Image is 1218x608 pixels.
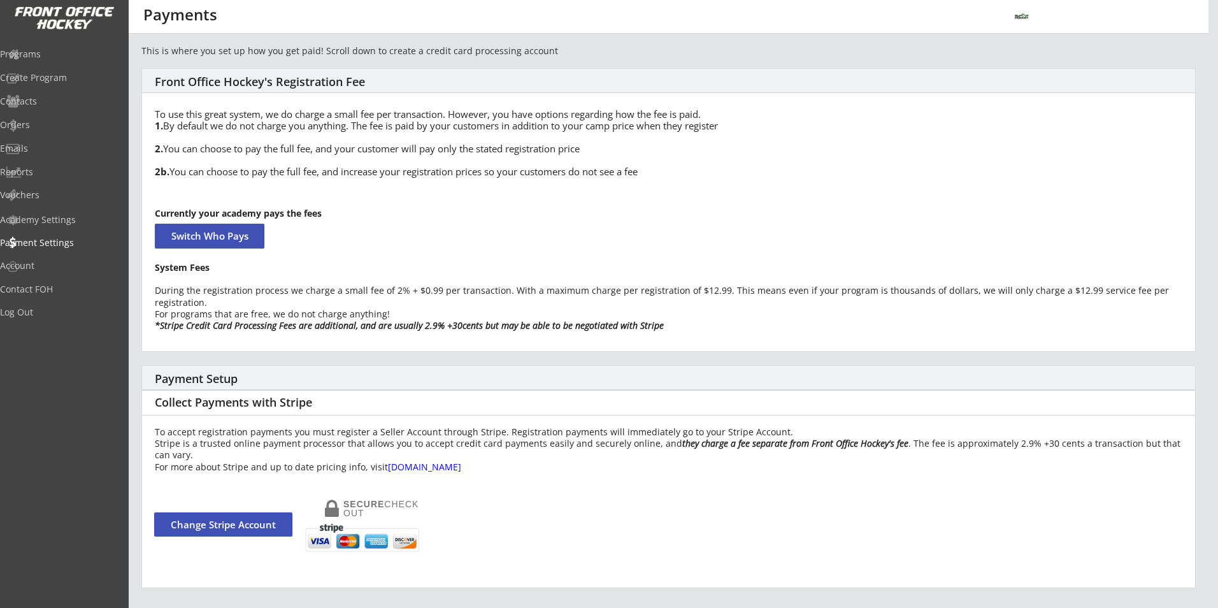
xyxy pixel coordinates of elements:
[141,45,679,57] div: This is where you set up how you get paid! Scroll down to create a credit card processing account
[155,224,264,249] button: Switch Who Pays
[154,512,292,537] button: Change Stripe Account
[155,142,163,155] strong: 2.
[682,437,908,449] em: they charge a fee separate from Front Office Hockey's fee
[155,119,163,132] strong: 1.
[388,461,461,473] a: [DOMAIN_NAME]
[155,108,1182,177] div: To use this great system, we do charge a small fee per transaction. However, you have options reg...
[343,500,419,518] div: CHECKOUT
[343,499,384,509] strong: SECURE
[155,319,664,331] em: *Stripe Credit Card Processing Fees are additional, and are usually 2.9% +30cents but may be able...
[155,165,169,178] strong: 2b.
[155,75,724,89] div: Front Office Hockey's Registration Fee
[155,372,257,386] div: Payment Setup
[155,261,210,273] strong: System Fees
[155,426,1182,473] div: To accept registration payments you must register a Seller Account through Stripe. Registration p...
[155,396,316,410] div: Collect Payments with Stripe
[155,262,1182,331] div: During the registration process we charge a small fee of 2% + $0.99 per transaction. With a maxim...
[155,209,1182,218] div: Currently your academy pays the fees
